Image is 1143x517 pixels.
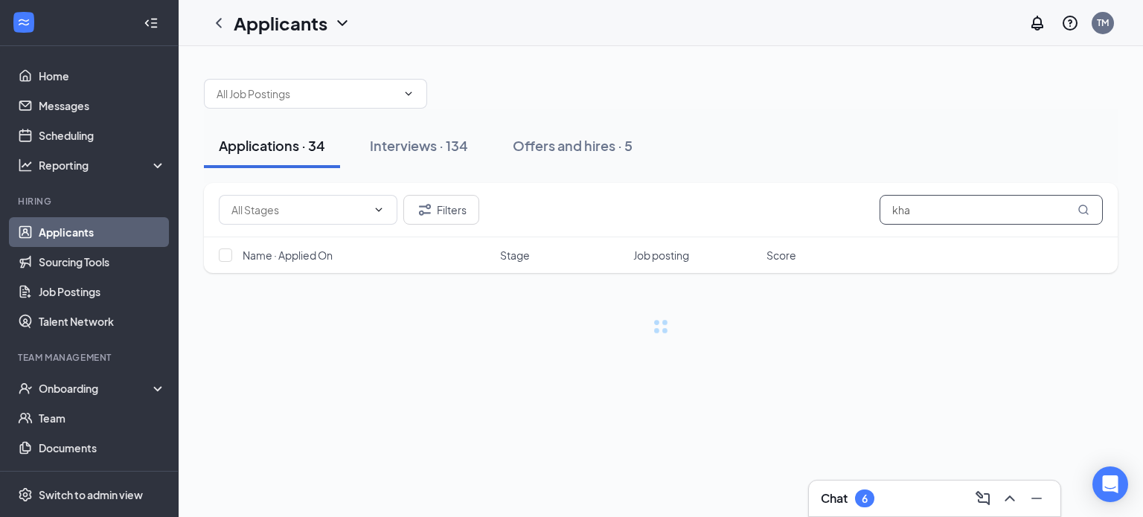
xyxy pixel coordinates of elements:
[403,195,479,225] button: Filter Filters
[39,381,153,396] div: Onboarding
[403,88,414,100] svg: ChevronDown
[1061,14,1079,32] svg: QuestionInfo
[219,136,325,155] div: Applications · 34
[39,121,166,150] a: Scheduling
[39,306,166,336] a: Talent Network
[39,91,166,121] a: Messages
[1028,489,1046,507] svg: Minimize
[1001,489,1019,507] svg: ChevronUp
[18,195,163,208] div: Hiring
[513,136,633,155] div: Offers and hires · 5
[144,16,159,30] svg: Collapse
[39,463,166,492] a: Surveys
[39,158,167,173] div: Reporting
[821,490,848,507] h3: Chat
[234,10,327,36] h1: Applicants
[39,487,143,502] div: Switch to admin view
[39,403,166,433] a: Team
[974,489,992,507] svg: ComposeMessage
[39,61,166,91] a: Home
[416,201,434,219] svg: Filter
[18,158,33,173] svg: Analysis
[1025,487,1048,510] button: Minimize
[862,492,868,505] div: 6
[39,277,166,306] a: Job Postings
[880,195,1103,225] input: Search in applications
[373,204,385,216] svg: ChevronDown
[766,248,796,263] span: Score
[500,248,530,263] span: Stage
[243,248,333,263] span: Name · Applied On
[231,202,367,218] input: All Stages
[370,136,468,155] div: Interviews · 134
[971,487,995,510] button: ComposeMessage
[633,248,689,263] span: Job posting
[18,351,163,364] div: Team Management
[16,15,31,30] svg: WorkstreamLogo
[18,487,33,502] svg: Settings
[210,14,228,32] svg: ChevronLeft
[39,247,166,277] a: Sourcing Tools
[39,433,166,463] a: Documents
[217,86,397,102] input: All Job Postings
[333,14,351,32] svg: ChevronDown
[998,487,1022,510] button: ChevronUp
[18,381,33,396] svg: UserCheck
[1028,14,1046,32] svg: Notifications
[1078,204,1089,216] svg: MagnifyingGlass
[39,217,166,247] a: Applicants
[1092,466,1128,502] div: Open Intercom Messenger
[1097,16,1109,29] div: TM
